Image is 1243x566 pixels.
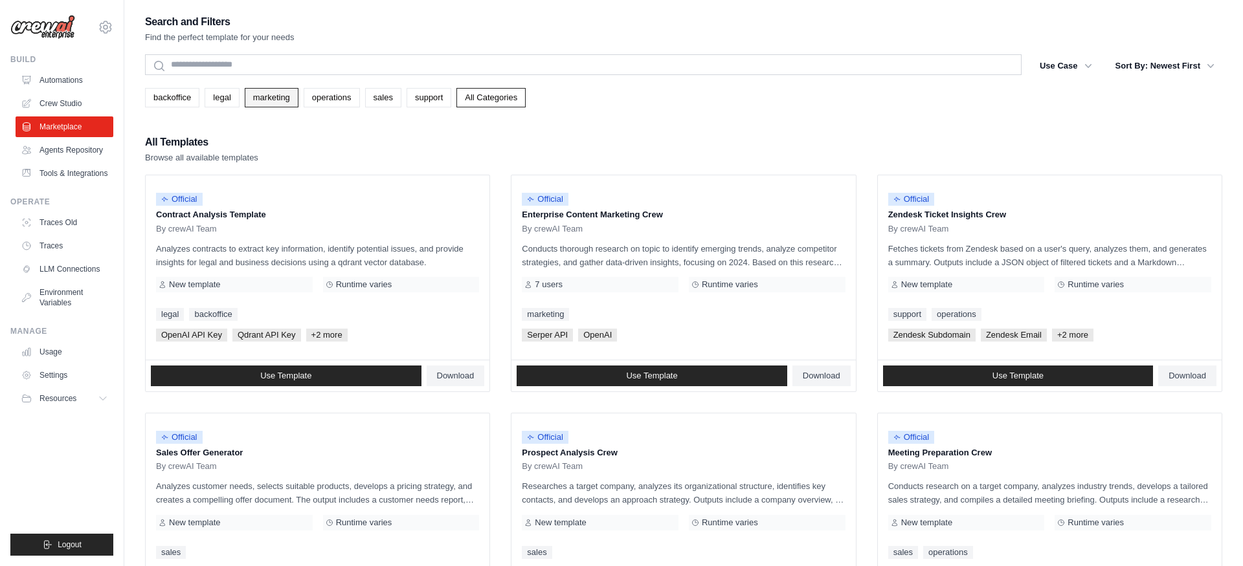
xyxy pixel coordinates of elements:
[260,371,311,381] span: Use Template
[517,365,787,386] a: Use Template
[522,446,845,459] p: Prospect Analysis Crew
[522,242,845,269] p: Conducts thorough research on topic to identify emerging trends, analyze competitor strategies, a...
[427,365,485,386] a: Download
[365,88,401,107] a: sales
[16,235,113,256] a: Traces
[205,88,239,107] a: legal
[888,546,918,559] a: sales
[156,431,203,444] span: Official
[145,31,295,44] p: Find the perfect template for your needs
[156,308,184,321] a: legal
[156,224,217,234] span: By crewAI Team
[888,461,949,472] span: By crewAI Team
[535,517,586,528] span: New template
[407,88,451,107] a: support
[145,151,258,164] p: Browse all available templates
[1068,517,1124,528] span: Runtime varies
[522,224,583,234] span: By crewAI Team
[522,329,573,342] span: Serper API
[10,326,113,336] div: Manage
[456,88,526,107] a: All Categories
[16,163,113,184] a: Tools & Integrations
[888,308,926,321] a: support
[981,329,1047,342] span: Zendesk Email
[932,308,981,321] a: operations
[626,371,677,381] span: Use Template
[522,431,568,444] span: Official
[16,365,113,386] a: Settings
[522,479,845,506] p: Researches a target company, analyzes its organizational structure, identifies key contacts, and ...
[1158,365,1216,386] a: Download
[1108,54,1222,78] button: Sort By: Newest First
[10,54,113,65] div: Build
[16,70,113,91] a: Automations
[522,308,569,321] a: marketing
[803,371,840,381] span: Download
[522,208,845,221] p: Enterprise Content Marketing Crew
[437,371,475,381] span: Download
[145,88,199,107] a: backoffice
[145,13,295,31] h2: Search and Filters
[888,193,935,206] span: Official
[16,342,113,362] a: Usage
[156,329,227,342] span: OpenAI API Key
[16,259,113,279] a: LLM Connections
[39,393,76,404] span: Resources
[245,88,298,107] a: marketing
[901,279,952,290] span: New template
[156,446,479,459] p: Sales Offer Generator
[888,479,1211,506] p: Conducts research on a target company, analyzes industry trends, develops a tailored sales strate...
[156,208,479,221] p: Contract Analysis Template
[888,446,1211,459] p: Meeting Preparation Crew
[156,461,217,472] span: By crewAI Team
[1169,371,1206,381] span: Download
[578,329,617,342] span: OpenAI
[145,133,258,151] h2: All Templates
[522,461,583,472] span: By crewAI Team
[1068,279,1124,290] span: Runtime varies
[156,546,186,559] a: sales
[792,365,851,386] a: Download
[702,517,758,528] span: Runtime varies
[156,242,479,269] p: Analyzes contracts to extract key information, identify potential issues, and provide insights fo...
[522,193,568,206] span: Official
[10,534,113,556] button: Logout
[58,539,82,550] span: Logout
[923,546,973,559] a: operations
[16,140,113,160] a: Agents Repository
[156,193,203,206] span: Official
[304,88,360,107] a: operations
[702,279,758,290] span: Runtime varies
[883,365,1154,386] a: Use Template
[1052,329,1093,342] span: +2 more
[16,388,113,409] button: Resources
[16,282,113,313] a: Environment Variables
[992,371,1044,381] span: Use Template
[901,517,952,528] span: New template
[232,329,301,342] span: Qdrant API Key
[888,242,1211,269] p: Fetches tickets from Zendesk based on a user's query, analyzes them, and generates a summary. Out...
[10,15,75,39] img: Logo
[888,431,935,444] span: Official
[169,279,220,290] span: New template
[16,93,113,114] a: Crew Studio
[336,279,392,290] span: Runtime varies
[888,208,1211,221] p: Zendesk Ticket Insights Crew
[189,308,237,321] a: backoffice
[16,212,113,233] a: Traces Old
[336,517,392,528] span: Runtime varies
[10,197,113,207] div: Operate
[522,546,552,559] a: sales
[535,279,563,290] span: 7 users
[1032,54,1100,78] button: Use Case
[151,365,421,386] a: Use Template
[306,329,348,342] span: +2 more
[16,116,113,137] a: Marketplace
[156,479,479,506] p: Analyzes customer needs, selects suitable products, develops a pricing strategy, and creates a co...
[888,224,949,234] span: By crewAI Team
[169,517,220,528] span: New template
[888,329,976,342] span: Zendesk Subdomain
